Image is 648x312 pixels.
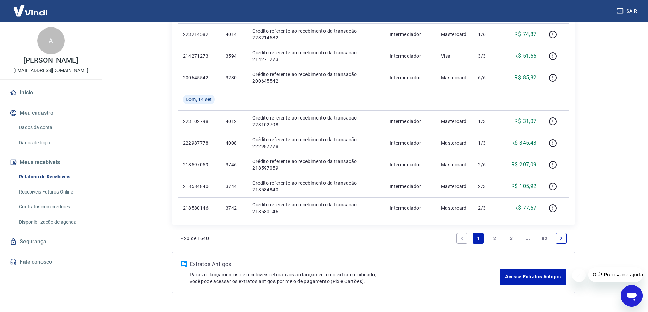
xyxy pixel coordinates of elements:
p: 4012 [226,118,242,125]
p: R$ 105,92 [511,182,537,190]
button: Meus recebíveis [8,155,94,170]
p: 1/3 [478,140,498,146]
p: Mastercard [441,74,467,81]
div: A [37,27,65,54]
iframe: Botão para abrir a janela de mensagens [621,285,643,307]
p: 3230 [226,74,242,81]
p: 4008 [226,140,242,146]
ul: Pagination [454,230,569,246]
p: Mastercard [441,205,467,212]
p: 223102798 [183,118,215,125]
p: R$ 345,48 [511,139,537,147]
p: Intermediador [389,53,430,59]
p: 2/6 [478,161,498,168]
p: 2/3 [478,183,498,190]
p: [EMAIL_ADDRESS][DOMAIN_NAME] [13,67,88,74]
p: Crédito referente ao recebimento da transação 218580146 [252,201,379,215]
span: Dom, 14 set [186,96,212,103]
a: Page 3 [506,233,517,244]
p: 1/6 [478,31,498,38]
p: Crédito referente ao recebimento da transação 200645542 [252,71,379,85]
p: 1 - 20 de 1640 [178,235,209,242]
p: 3594 [226,53,242,59]
p: Visa [441,53,467,59]
p: Intermediador [389,140,430,146]
p: 4014 [226,31,242,38]
img: ícone [181,261,187,267]
p: Intermediador [389,205,430,212]
p: R$ 51,66 [514,52,536,60]
p: Mastercard [441,183,467,190]
p: 3742 [226,205,242,212]
p: 3/3 [478,53,498,59]
p: R$ 74,87 [514,30,536,38]
button: Meu cadastro [8,106,94,121]
p: Crédito referente ao recebimento da transação 218584840 [252,180,379,193]
p: Para ver lançamentos de recebíveis retroativos ao lançamento do extrato unificado, você pode aces... [190,271,500,285]
a: Dados da conta [16,121,94,134]
a: Fale conosco [8,255,94,270]
p: 218597059 [183,161,215,168]
p: 3746 [226,161,242,168]
p: Intermediador [389,74,430,81]
a: Início [8,85,94,100]
a: Next page [556,233,567,244]
p: Mastercard [441,161,467,168]
p: Mastercard [441,140,467,146]
p: 218584840 [183,183,215,190]
iframe: Mensagem da empresa [588,267,643,282]
p: Crédito referente ao recebimento da transação 218597059 [252,158,379,171]
p: R$ 77,67 [514,204,536,212]
p: Intermediador [389,183,430,190]
a: Relatório de Recebíveis [16,170,94,184]
p: [PERSON_NAME] [23,57,78,64]
p: Crédito referente ao recebimento da transação 222987778 [252,136,379,150]
p: Crédito referente ao recebimento da transação 214271273 [252,49,379,63]
span: Olá! Precisa de ajuda? [4,5,57,10]
p: 2/3 [478,205,498,212]
a: Previous page [456,233,467,244]
a: Acesse Extratos Antigos [500,269,566,285]
p: 218580146 [183,205,215,212]
a: Recebíveis Futuros Online [16,185,94,199]
p: R$ 31,07 [514,117,536,125]
p: R$ 85,82 [514,74,536,82]
p: Intermediador [389,31,430,38]
img: Vindi [8,0,52,21]
a: Page 2 [489,233,500,244]
p: Intermediador [389,161,430,168]
a: Segurança [8,234,94,249]
p: Mastercard [441,31,467,38]
p: 223214582 [183,31,215,38]
p: Crédito referente ao recebimento da transação 223214582 [252,27,379,41]
p: 222987778 [183,140,215,146]
p: Mastercard [441,118,467,125]
a: Jump forward [522,233,533,244]
iframe: Fechar mensagem [572,269,586,282]
a: Dados de login [16,136,94,150]
p: 3744 [226,183,242,190]
a: Contratos com credores [16,200,94,214]
p: 200645542 [183,74,215,81]
button: Sair [615,5,640,17]
p: Crédito referente ao recebimento da transação 223102798 [252,114,379,128]
p: Extratos Antigos [190,260,500,269]
a: Page 1 is your current page [473,233,484,244]
p: 6/6 [478,74,498,81]
p: Intermediador [389,118,430,125]
p: 214271273 [183,53,215,59]
p: 1/3 [478,118,498,125]
p: R$ 207,09 [511,161,537,169]
a: Disponibilização de agenda [16,215,94,229]
a: Page 82 [539,233,550,244]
